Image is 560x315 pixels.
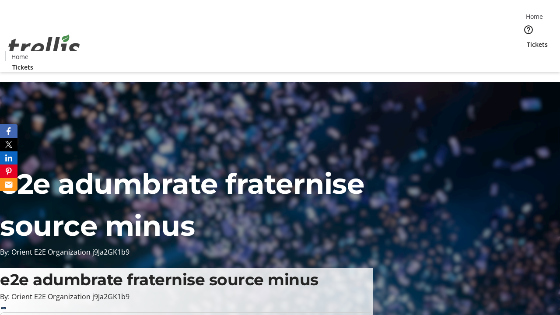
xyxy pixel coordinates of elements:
span: Tickets [12,63,33,72]
span: Home [526,12,543,21]
button: Help [520,21,537,38]
img: Orient E2E Organization j9Ja2GK1b9's Logo [5,25,83,69]
a: Tickets [520,40,555,49]
a: Home [6,52,34,61]
span: Home [11,52,28,61]
a: Home [520,12,548,21]
span: Tickets [527,40,548,49]
a: Tickets [5,63,40,72]
button: Cart [520,49,537,66]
